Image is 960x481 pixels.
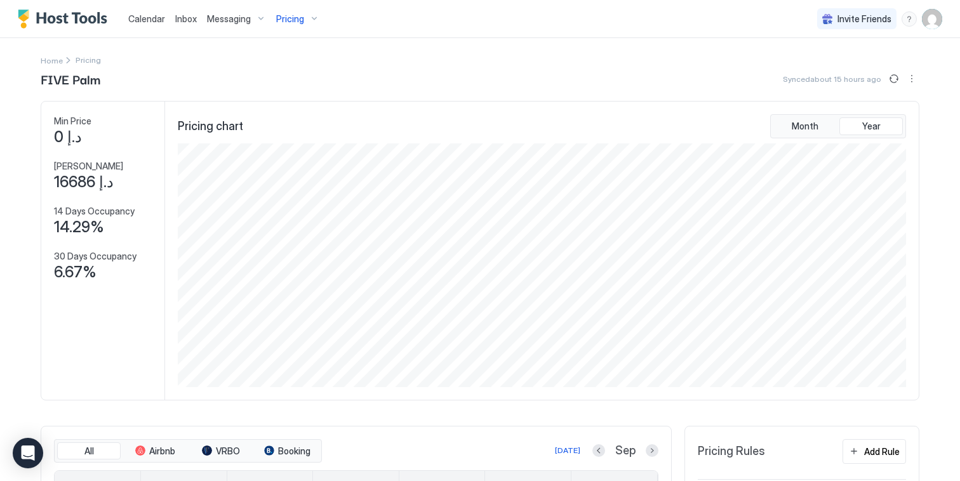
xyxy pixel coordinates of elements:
[175,12,197,25] a: Inbox
[189,442,253,460] button: VRBO
[54,251,137,262] span: 30 Days Occupancy
[123,442,187,460] button: Airbnb
[128,13,165,24] span: Calendar
[255,442,319,460] button: Booking
[76,55,101,65] span: Breadcrumb
[175,13,197,24] span: Inbox
[207,13,251,25] span: Messaging
[904,71,919,86] div: menu
[41,53,63,67] a: Home
[84,445,94,457] span: All
[278,445,310,457] span: Booking
[54,218,104,237] span: 14.29%
[216,445,240,457] span: VRBO
[54,206,135,217] span: 14 Days Occupancy
[13,438,43,468] div: Open Intercom Messenger
[555,445,580,456] div: [DATE]
[837,13,891,25] span: Invite Friends
[783,74,881,84] span: Synced about 15 hours ago
[57,442,121,460] button: All
[54,128,82,147] span: د.إ 0
[178,119,243,134] span: Pricing chart
[54,263,97,282] span: 6.67%
[54,161,123,172] span: [PERSON_NAME]
[54,173,114,192] span: د.إ 16686
[615,444,636,458] span: Sep
[843,439,906,464] button: Add Rule
[128,12,165,25] a: Calendar
[839,117,903,135] button: Year
[698,444,765,459] span: Pricing Rules
[54,115,91,127] span: Min Price
[41,53,63,67] div: Breadcrumb
[770,114,906,138] div: tab-group
[592,444,605,457] button: Previous month
[922,9,942,29] div: User profile
[902,11,917,27] div: menu
[54,439,322,463] div: tab-group
[773,117,837,135] button: Month
[18,10,113,29] a: Host Tools Logo
[862,121,881,132] span: Year
[41,56,63,65] span: Home
[149,445,175,457] span: Airbnb
[792,121,818,132] span: Month
[553,443,582,458] button: [DATE]
[886,71,902,86] button: Sync prices
[646,444,658,457] button: Next month
[41,69,100,88] span: FIVE Palm
[276,13,304,25] span: Pricing
[864,445,900,458] div: Add Rule
[904,71,919,86] button: More options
